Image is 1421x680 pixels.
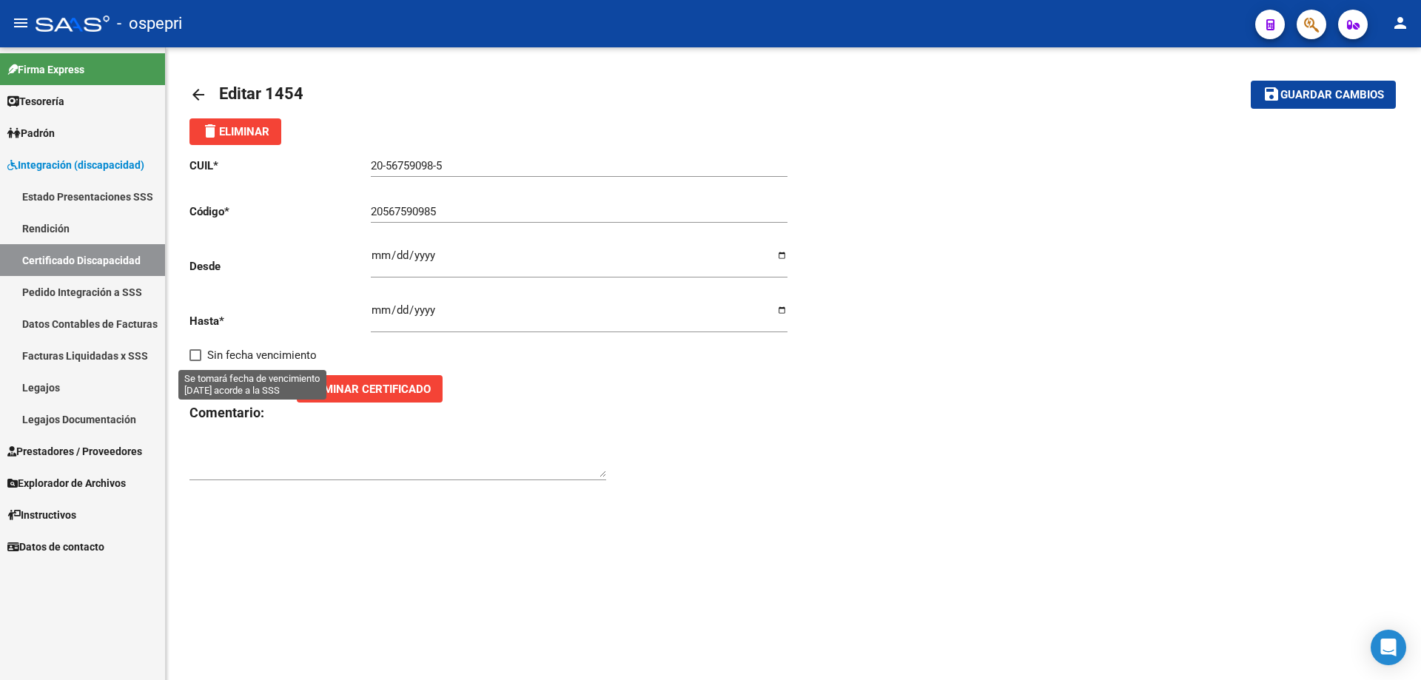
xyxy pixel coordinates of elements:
span: Prestadores / Proveedores [7,443,142,459]
p: CUIL [189,158,371,174]
button: Eliminar [189,118,281,145]
span: Explorador de Archivos [7,475,126,491]
span: Firma Express [7,61,84,78]
span: - ospepri [117,7,182,40]
mat-icon: arrow_back [189,86,207,104]
span: Guardar cambios [1280,89,1384,102]
span: Instructivos [7,507,76,523]
p: Hasta [189,313,371,329]
mat-icon: save [1263,85,1280,103]
mat-icon: person [1391,14,1409,32]
span: Sin fecha vencimiento [207,346,317,364]
mat-icon: delete [201,122,219,140]
mat-icon: menu [12,14,30,32]
span: Integración (discapacidad) [7,157,144,173]
button: Eliminar Certificado [297,375,443,403]
button: Guardar cambios [1251,81,1396,108]
span: Editar 1454 [219,84,303,103]
span: Padrón [7,125,55,141]
p: Código [189,203,371,220]
strong: Comentario: [189,405,264,420]
p: Desde [189,258,371,275]
span: Tesorería [7,93,64,110]
span: Datos de contacto [7,539,104,555]
span: Eliminar Certificado [309,383,431,396]
a: VER CERTIFICADO [189,382,282,395]
span: Eliminar [201,125,269,138]
div: Open Intercom Messenger [1371,630,1406,665]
